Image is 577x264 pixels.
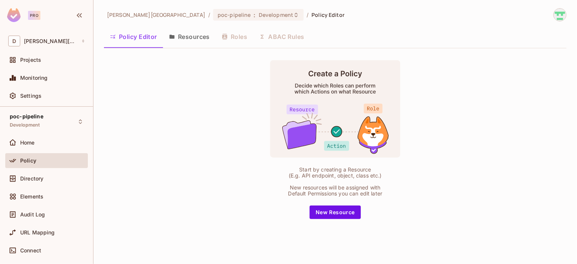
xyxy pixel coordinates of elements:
span: Elements [20,194,43,200]
span: : [254,12,256,18]
span: the active workspace [107,11,205,18]
div: Pro [28,11,40,20]
div: New resources will be assigned with Default Permissions you can edit later [285,185,386,197]
img: SReyMgAAAABJRU5ErkJggg== [7,8,21,22]
span: poc-pipeline [10,113,43,119]
img: David Santander [554,9,566,21]
span: Development [10,122,40,128]
span: Policy [20,158,36,164]
button: Resources [163,27,216,46]
span: Home [20,140,35,146]
button: Policy Editor [104,27,163,46]
span: Development [259,11,293,18]
span: Audit Log [20,212,45,218]
span: Policy Editor [311,11,344,18]
li: / [307,11,309,18]
span: Projects [20,57,41,63]
span: Monitoring [20,75,48,81]
span: Workspace: david-santander [24,38,78,44]
span: D [8,36,20,46]
span: poc-pipeline [218,11,251,18]
span: Directory [20,176,43,182]
li: / [208,11,210,18]
span: Connect [20,248,41,254]
span: URL Mapping [20,230,55,236]
div: Start by creating a Resource (E.g. API endpoint, object, class etc.) [285,167,386,179]
button: New Resource [310,206,361,219]
span: Settings [20,93,42,99]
